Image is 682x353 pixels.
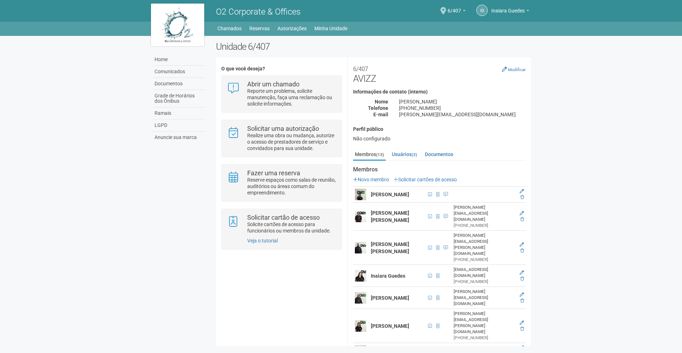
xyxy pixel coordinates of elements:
span: CPF 192.254.557-04 [426,213,434,220]
a: Usuários(3) [390,149,419,160]
span: CPF 141.181.997-77 [426,244,434,252]
div: [EMAIL_ADDRESS][DOMAIN_NAME] [454,267,515,279]
a: Anuncie sua marca [153,132,205,143]
div: [PHONE_NUMBER] [454,257,515,263]
a: Novo membro [353,177,389,182]
div: [PERSON_NAME][EMAIL_ADDRESS][DOMAIN_NAME] [394,111,531,118]
a: Fazer uma reserva Reserve espaços como salas de reunião, auditórios ou áreas comum do empreendime... [227,170,336,196]
a: Editar membro [520,242,524,247]
a: Editar membro [520,189,524,194]
span: Cartão de acesso ativo [434,294,442,302]
a: Documentos [153,78,205,90]
span: SEGUNDA A SEXTA DE 09:00 AS 18:00 [442,244,448,252]
span: Cartão de acesso ativo [434,244,442,252]
a: Minha Unidade [314,23,347,33]
strong: [PERSON_NAME] [371,295,409,301]
h4: Perfil público [353,127,526,132]
small: (13) [376,152,384,157]
strong: [PERSON_NAME] [PERSON_NAME] [371,210,409,223]
p: Reporte um problema, solicite manutenção, faça uma reclamação ou solicite informações. [247,88,336,107]
strong: Nome [375,99,388,105]
strong: Solicitar cartão de acesso [247,214,320,221]
a: Reservas [249,23,270,33]
img: user.png [355,270,366,282]
a: IG [476,5,488,16]
a: Editar membro [520,320,524,325]
div: [PERSON_NAME][EMAIL_ADDRESS][PERSON_NAME][DOMAIN_NAME] [454,311,515,335]
a: Membros(13) [353,149,386,161]
a: Comunicados [153,66,205,78]
div: [PHONE_NUMBER] [454,223,515,229]
div: [PERSON_NAME][EMAIL_ADDRESS][PERSON_NAME][DOMAIN_NAME] [454,232,515,257]
span: 6/407 [448,1,461,14]
a: Solicitar cartões de acesso [394,177,457,182]
p: Solicite cartões de acesso para funcionários ou membros da unidade. [247,221,336,234]
a: Excluir membro [520,326,524,331]
h2: Unidade 6/407 [216,41,531,52]
a: Editar membro [520,345,524,350]
strong: [PERSON_NAME] [371,323,409,329]
a: Editar membro [520,292,524,297]
img: user.png [355,292,366,304]
a: Documentos [423,149,455,160]
strong: Telefone [368,105,388,111]
span: seg a sexta de 08 as 18 [442,191,448,198]
a: Excluir membro [520,217,524,222]
strong: [PERSON_NAME] [PERSON_NAME] [371,241,409,254]
a: Modificar [502,66,526,72]
strong: Fazer uma reserva [247,169,300,177]
a: Inaiara Guedes [491,9,529,15]
img: logo.jpg [151,4,204,46]
span: CPF 107.749.577-35 [426,294,434,302]
a: LGPD [153,119,205,132]
a: Abrir um chamado Reporte um problema, solicite manutenção, faça uma reclamação ou solicite inform... [227,81,336,107]
small: Modificar [508,67,526,72]
strong: E-mail [373,112,388,117]
h4: Informações de contato (interno) [353,89,526,95]
a: Editar membro [520,270,524,275]
span: SEGUNDA A SEXTA DE 09:00 AS 18:00 [442,213,448,220]
span: O2 Corporate & Offices [216,7,301,17]
div: [PHONE_NUMBER] [454,279,515,285]
a: Excluir membro [520,195,524,200]
a: Excluir membro [520,298,524,303]
img: user.png [355,320,366,332]
a: Home [153,54,205,66]
span: CPF 138.506.977-54 [426,272,434,280]
a: Solicitar uma autorização Realize uma obra ou mudança, autorize o acesso de prestadores de serviç... [227,125,336,151]
p: Realize uma obra ou mudança, autorize o acesso de prestadores de serviço e convidados para sua un... [247,132,336,151]
strong: Solicitar uma autorização [247,125,319,132]
span: Inaiara Guedes [491,1,525,14]
a: Grade de Horários dos Ônibus [153,90,205,107]
span: Cartão de acesso ativo [434,191,442,198]
a: 6/407 [448,9,466,15]
img: user.png [355,189,366,200]
strong: [PERSON_NAME] [371,192,409,197]
a: Chamados [217,23,242,33]
span: Cartão de acesso ativo [434,213,442,220]
a: Veja o tutorial [247,238,278,244]
span: Cartão de acesso ativo [434,322,442,330]
div: [PHONE_NUMBER] [454,335,515,341]
small: (3) [412,152,417,157]
strong: Membros [353,166,526,173]
img: user.png [355,211,366,222]
strong: Inaiara Guedes [371,273,405,279]
div: [PERSON_NAME] [394,98,531,105]
span: CPF 181.347.087-14 [426,322,434,330]
p: Reserve espaços como salas de reunião, auditórios ou áreas comum do empreendimento. [247,177,336,196]
span: Cartão de acesso ativo [434,272,442,280]
div: [PERSON_NAME][EMAIL_ADDRESS][DOMAIN_NAME] [454,289,515,307]
div: [PHONE_NUMBER] [394,105,531,111]
span: CPF 127.960.797-16 [426,191,434,198]
a: Excluir membro [520,248,524,253]
a: Autorizações [277,23,307,33]
div: Não configurado [353,135,526,142]
strong: Abrir um chamado [247,80,299,88]
a: Editar membro [520,211,524,216]
a: Excluir membro [520,276,524,281]
small: 6/407 [353,65,368,73]
a: Ramais [153,107,205,119]
h4: O que você deseja? [221,66,342,71]
a: Solicitar cartão de acesso Solicite cartões de acesso para funcionários ou membros da unidade. [227,214,336,234]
